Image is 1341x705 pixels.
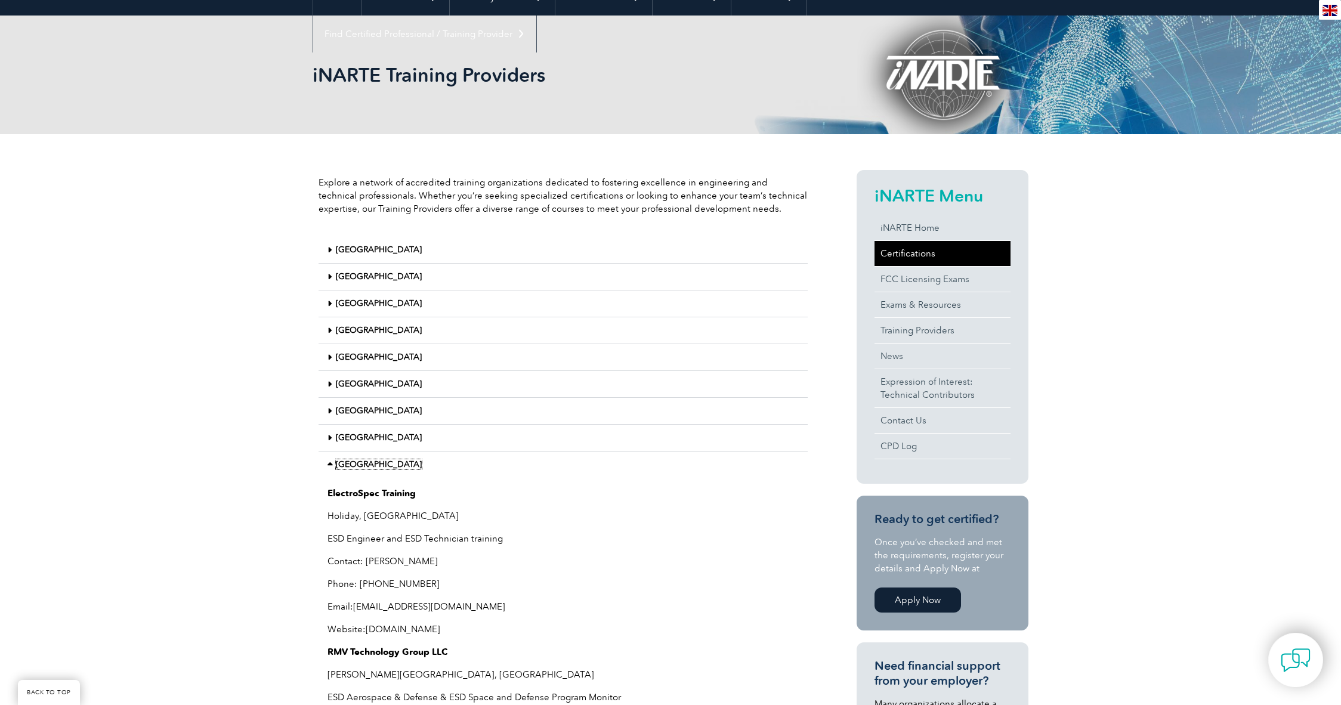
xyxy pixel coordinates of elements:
[327,623,799,636] p: Website:
[319,452,808,478] div: [GEOGRAPHIC_DATA]
[875,369,1011,407] a: Expression of Interest:Technical Contributors
[327,577,799,590] p: Phone: [PHONE_NUMBER]
[875,318,1011,343] a: Training Providers
[319,176,808,215] p: Explore a network of accredited training organizations dedicated to fostering excellence in engin...
[336,352,422,362] a: [GEOGRAPHIC_DATA]
[336,298,422,308] a: [GEOGRAPHIC_DATA]
[319,425,808,452] div: [GEOGRAPHIC_DATA]
[313,63,771,86] h1: iNARTE Training Providers
[875,434,1011,459] a: CPD Log
[875,292,1011,317] a: Exams & Resources
[319,237,808,264] div: [GEOGRAPHIC_DATA]
[18,680,80,705] a: BACK TO TOP
[336,459,422,469] a: [GEOGRAPHIC_DATA]
[336,325,422,335] a: [GEOGRAPHIC_DATA]
[327,668,799,681] p: [PERSON_NAME][GEOGRAPHIC_DATA], [GEOGRAPHIC_DATA]
[327,647,447,657] strong: RMV Technology Group LLC
[1281,645,1311,675] img: contact-chat.png
[353,601,505,612] a: [EMAIL_ADDRESS][DOMAIN_NAME]
[875,536,1011,575] p: Once you’ve checked and met the requirements, register your details and Apply Now at
[319,371,808,398] div: [GEOGRAPHIC_DATA]
[319,344,808,371] div: [GEOGRAPHIC_DATA]
[327,509,799,522] p: Holiday, [GEOGRAPHIC_DATA]
[366,624,440,635] a: [DOMAIN_NAME]
[875,215,1011,240] a: iNARTE Home
[875,241,1011,266] a: Certifications
[327,600,799,613] p: Email:
[336,245,422,255] a: [GEOGRAPHIC_DATA]
[319,290,808,317] div: [GEOGRAPHIC_DATA]
[336,406,422,416] a: [GEOGRAPHIC_DATA]
[875,344,1011,369] a: News
[327,532,799,545] p: ESD Engineer and ESD Technician training
[875,658,1011,688] h3: Need financial support from your employer?
[319,317,808,344] div: [GEOGRAPHIC_DATA]
[875,186,1011,205] h2: iNARTE Menu
[327,691,799,704] p: ESD Aerospace & Defense & ESD Space and Defense Program Monitor
[875,408,1011,433] a: Contact Us
[336,271,422,282] a: [GEOGRAPHIC_DATA]
[1323,5,1337,16] img: en
[336,432,422,443] a: [GEOGRAPHIC_DATA]
[319,264,808,290] div: [GEOGRAPHIC_DATA]
[336,379,422,389] a: [GEOGRAPHIC_DATA]
[327,555,799,568] p: Contact: [PERSON_NAME]
[875,587,961,613] a: Apply Now
[327,488,416,499] strong: ElectroSpec Training
[319,398,808,425] div: [GEOGRAPHIC_DATA]
[875,512,1011,527] h3: Ready to get certified?
[313,16,536,52] a: Find Certified Professional / Training Provider
[875,267,1011,292] a: FCC Licensing Exams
